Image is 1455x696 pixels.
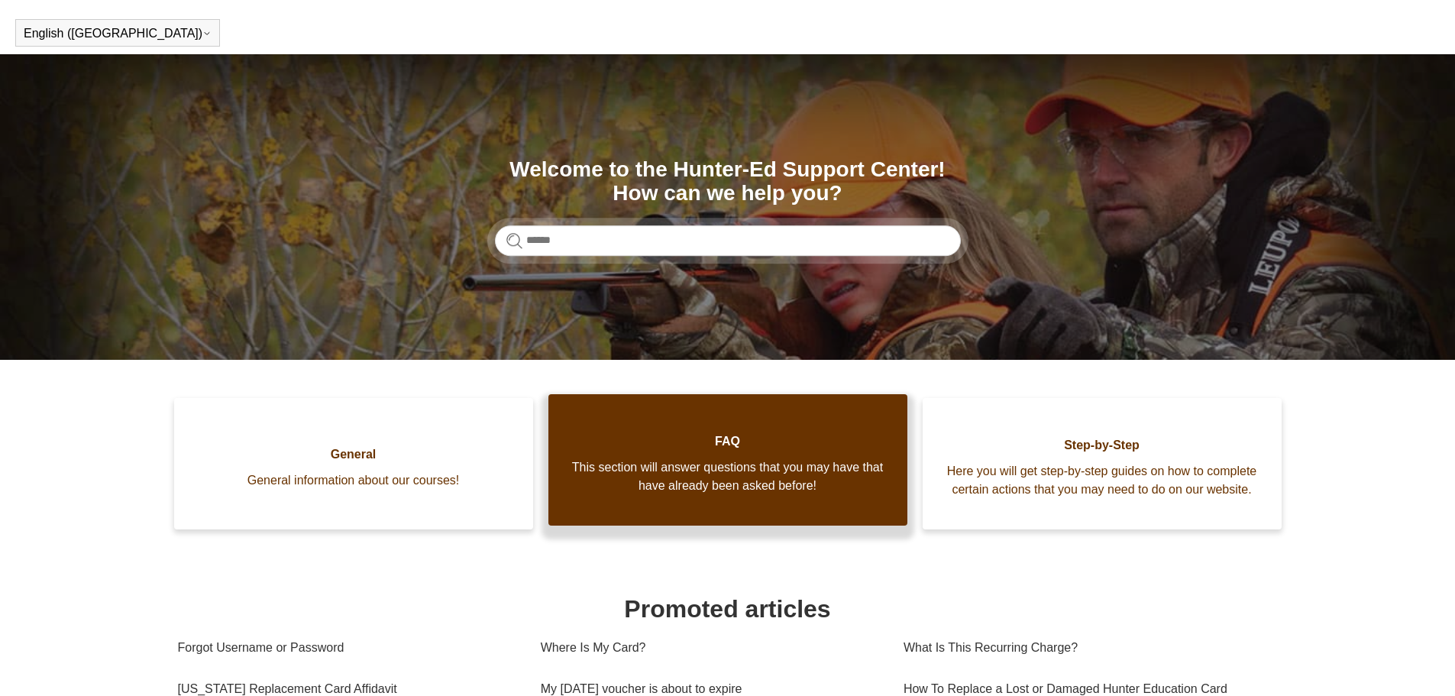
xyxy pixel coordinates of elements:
span: General information about our courses! [197,471,510,490]
h1: Welcome to the Hunter-Ed Support Center! How can we help you? [495,158,961,206]
a: Step-by-Step Here you will get step-by-step guides on how to complete certain actions that you ma... [923,398,1282,529]
a: What Is This Recurring Charge? [904,627,1266,668]
a: General General information about our courses! [174,398,533,529]
span: This section will answer questions that you may have that have already been asked before! [571,458,884,495]
a: Where Is My Card? [541,627,881,668]
span: General [197,445,510,464]
span: FAQ [571,432,884,451]
a: FAQ This section will answer questions that you may have that have already been asked before! [548,394,907,526]
h1: Promoted articles [178,591,1278,627]
span: Step-by-Step [946,436,1259,455]
span: Here you will get step-by-step guides on how to complete certain actions that you may need to do ... [946,462,1259,499]
input: Search [495,225,961,256]
a: Forgot Username or Password [178,627,518,668]
button: English ([GEOGRAPHIC_DATA]) [24,27,212,40]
